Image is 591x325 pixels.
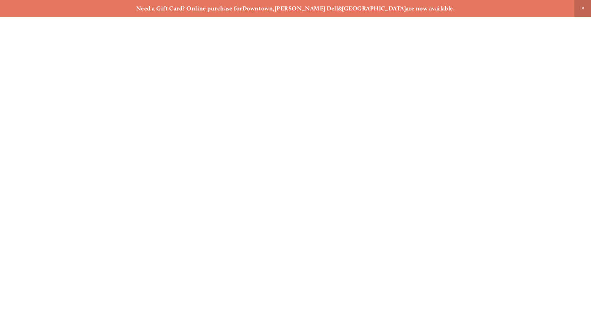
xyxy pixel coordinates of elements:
[136,5,242,12] strong: Need a Gift Card? Online purchase for
[338,5,342,12] strong: &
[275,5,338,12] a: [PERSON_NAME] Dell
[273,5,274,12] strong: ,
[406,5,455,12] strong: are now available.
[242,5,273,12] a: Downtown
[342,5,406,12] a: [GEOGRAPHIC_DATA]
